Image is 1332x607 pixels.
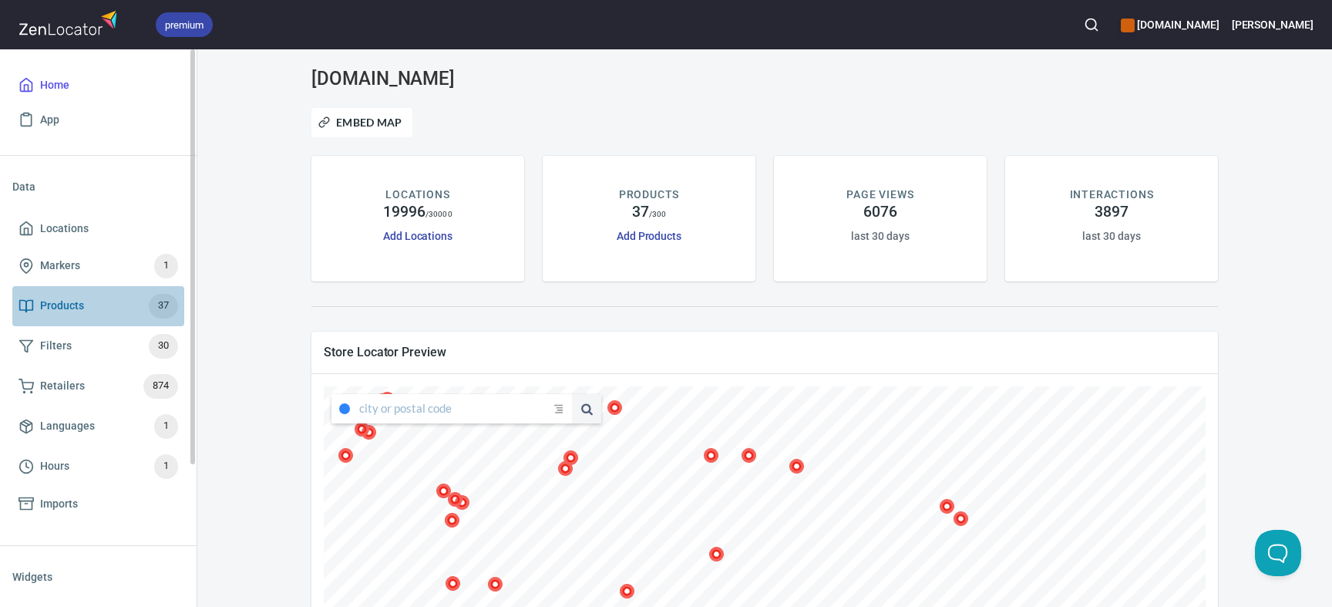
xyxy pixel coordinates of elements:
p: / 300 [649,208,666,220]
a: Products37 [12,286,184,326]
span: Products [40,296,84,315]
button: color-CE600E [1121,19,1135,32]
span: 874 [143,377,178,395]
a: Languages1 [12,406,184,447]
h6: last 30 days [1082,228,1140,244]
span: Embed Map [321,113,402,132]
div: premium [156,12,213,37]
a: Locations [12,211,184,246]
h3: [DOMAIN_NAME] [311,68,601,89]
li: Widgets [12,558,184,595]
a: Add Products [617,230,681,242]
span: 1 [154,417,178,435]
h4: 37 [632,203,649,221]
a: Add Locations [383,230,452,242]
a: Retailers874 [12,366,184,406]
span: Languages [40,416,95,436]
p: INTERACTIONS [1070,187,1154,203]
a: App [12,103,184,137]
p: LOCATIONS [385,187,449,203]
a: Imports [12,487,184,521]
h4: 3897 [1095,203,1128,221]
iframe: Help Scout Beacon - Open [1255,530,1301,576]
span: Retailers [40,376,85,396]
span: Hours [40,457,69,476]
button: [PERSON_NAME] [1232,8,1313,42]
span: 1 [154,457,178,475]
div: Manage your apps [1121,8,1219,42]
span: 1 [154,257,178,275]
input: city or postal code [359,394,554,423]
span: Store Locator Preview [324,344,1206,360]
li: Data [12,168,184,205]
span: 30 [149,337,178,355]
span: App [40,110,59,130]
p: PRODUCTS [619,187,680,203]
span: premium [156,17,213,33]
span: 37 [149,297,178,315]
span: Imports [40,494,78,514]
span: Markers [40,256,80,275]
span: Home [40,76,69,95]
h6: [DOMAIN_NAME] [1121,16,1219,33]
h6: last 30 days [851,228,909,244]
button: Embed Map [311,108,412,137]
h6: [PERSON_NAME] [1232,16,1313,33]
a: Home [12,68,184,103]
span: Filters [40,336,72,356]
a: Filters30 [12,326,184,366]
p: PAGE VIEWS [846,187,913,203]
span: Locations [40,219,89,238]
button: Search [1075,8,1108,42]
h4: 6076 [863,203,897,221]
img: zenlocator [18,6,122,39]
a: Hours1 [12,447,184,487]
p: / 30000 [425,208,452,220]
a: Markers1 [12,246,184,286]
h4: 19996 [383,203,425,221]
